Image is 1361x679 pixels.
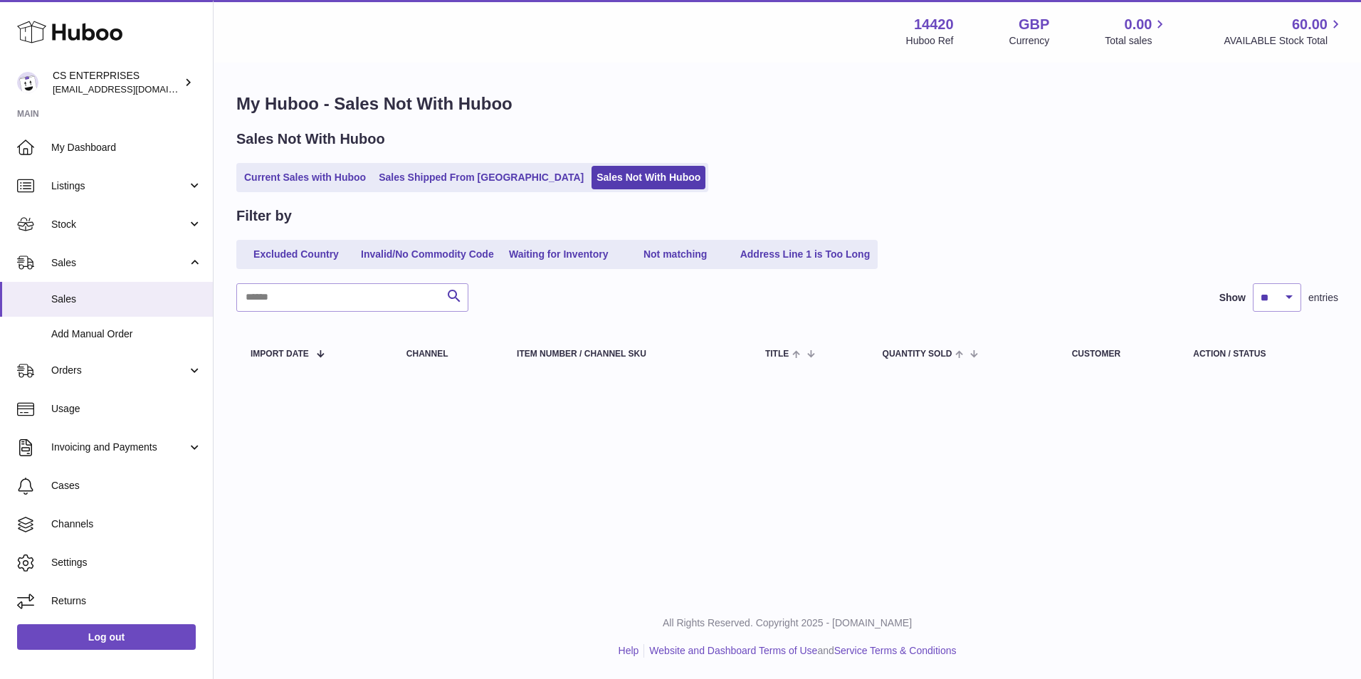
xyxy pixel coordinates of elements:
a: Address Line 1 is Too Long [735,243,876,266]
div: Huboo Ref [906,34,954,48]
a: 0.00 Total sales [1105,15,1168,48]
p: All Rights Reserved. Copyright 2025 - [DOMAIN_NAME] [225,616,1350,630]
a: Sales Not With Huboo [592,166,705,189]
label: Show [1219,291,1246,305]
li: and [644,644,956,658]
span: Settings [51,556,202,569]
a: Current Sales with Huboo [239,166,371,189]
span: 0.00 [1125,15,1152,34]
span: 60.00 [1292,15,1328,34]
div: Channel [406,349,488,359]
strong: GBP [1019,15,1049,34]
span: Stock [51,218,187,231]
a: Help [619,645,639,656]
div: Item Number / Channel SKU [517,349,737,359]
div: Customer [1072,349,1165,359]
span: Invoicing and Payments [51,441,187,454]
span: Total sales [1105,34,1168,48]
strong: 14420 [914,15,954,34]
a: Log out [17,624,196,650]
a: Sales Shipped From [GEOGRAPHIC_DATA] [374,166,589,189]
span: Import date [251,349,309,359]
a: Waiting for Inventory [502,243,616,266]
span: Sales [51,256,187,270]
a: Invalid/No Commodity Code [356,243,499,266]
span: Sales [51,293,202,306]
span: Returns [51,594,202,608]
span: Listings [51,179,187,193]
img: internalAdmin-14420@internal.huboo.com [17,72,38,93]
div: Currency [1009,34,1050,48]
span: Orders [51,364,187,377]
span: entries [1308,291,1338,305]
span: Add Manual Order [51,327,202,341]
span: AVAILABLE Stock Total [1224,34,1344,48]
h1: My Huboo - Sales Not With Huboo [236,93,1338,115]
span: Title [765,349,789,359]
span: Quantity Sold [883,349,952,359]
a: Excluded Country [239,243,353,266]
h2: Filter by [236,206,292,226]
span: [EMAIL_ADDRESS][DOMAIN_NAME] [53,83,209,95]
span: Usage [51,402,202,416]
div: Action / Status [1193,349,1324,359]
a: Website and Dashboard Terms of Use [649,645,817,656]
span: Cases [51,479,202,493]
a: Not matching [619,243,732,266]
div: CS ENTERPRISES [53,69,181,96]
span: Channels [51,517,202,531]
span: My Dashboard [51,141,202,154]
h2: Sales Not With Huboo [236,130,385,149]
a: Service Terms & Conditions [834,645,957,656]
a: 60.00 AVAILABLE Stock Total [1224,15,1344,48]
